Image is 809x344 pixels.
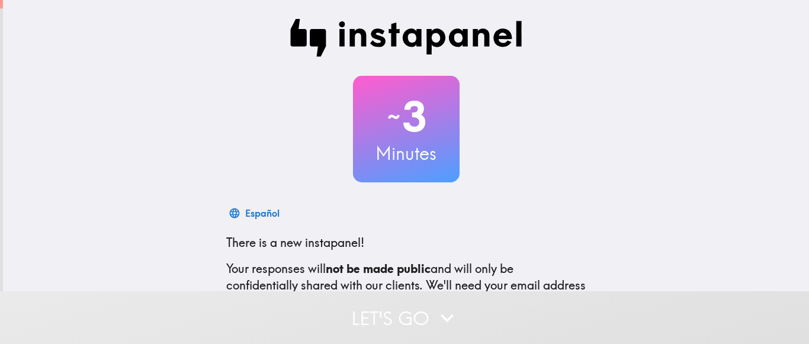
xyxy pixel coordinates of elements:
[226,261,586,310] p: Your responses will and will only be confidentially shared with our clients. We'll need your emai...
[353,141,460,166] h3: Minutes
[386,99,402,134] span: ~
[326,261,431,276] b: not be made public
[245,205,280,221] div: Español
[226,201,284,225] button: Español
[290,19,522,57] img: Instapanel
[226,235,364,250] span: There is a new instapanel!
[353,92,460,141] h2: 3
